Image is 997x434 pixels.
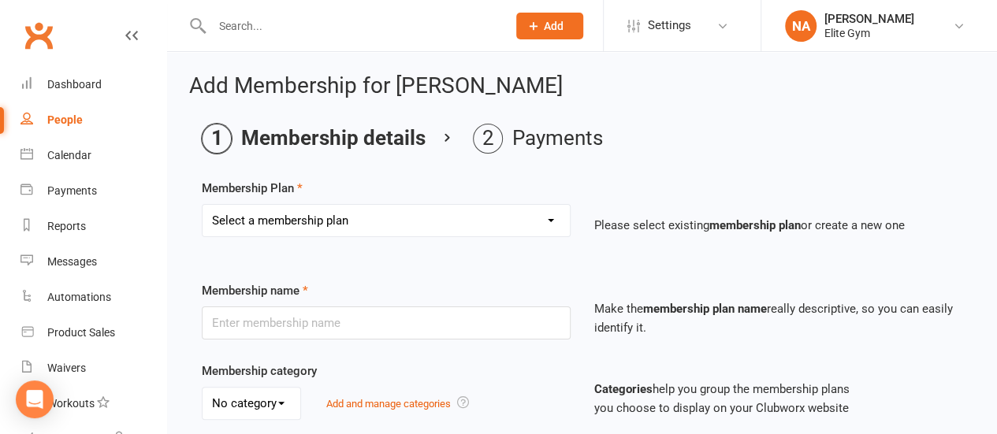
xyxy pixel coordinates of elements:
button: Add [516,13,583,39]
strong: Categories [594,382,653,396]
a: Clubworx [19,16,58,55]
strong: membership plan [709,218,801,232]
a: Product Sales [20,315,166,351]
div: [PERSON_NAME] [824,12,914,26]
li: Payments [473,124,603,154]
div: People [47,113,83,126]
p: Please select existing or create a new one [594,216,963,235]
div: Open Intercom Messenger [16,380,54,418]
h2: Add Membership for [PERSON_NAME] [189,74,975,98]
div: Dashboard [47,78,102,91]
input: Search... [207,15,497,37]
div: NA [785,10,817,42]
strong: membership plan name [643,302,767,316]
div: Reports [47,220,86,232]
a: Automations [20,280,166,315]
a: Add and manage categories [326,398,451,410]
div: Payments [47,184,97,197]
div: Elite Gym [824,26,914,40]
label: Membership category [202,362,317,380]
input: Enter membership name [202,306,571,339]
a: Reports [20,209,166,244]
label: Membership name [202,281,308,300]
a: Payments [20,173,166,209]
a: Workouts [20,386,166,421]
a: Calendar [20,138,166,173]
span: Settings [648,8,691,43]
p: help you group the membership plans you choose to display on your Clubworx website [594,380,963,417]
a: Waivers [20,351,166,386]
div: Automations [47,291,111,303]
a: People [20,102,166,138]
div: Workouts [47,397,95,410]
a: Messages [20,244,166,280]
label: Membership Plan [202,179,303,198]
div: Calendar [47,149,91,161]
div: Messages [47,255,97,268]
span: Add [544,20,564,32]
li: Membership details [202,124,426,154]
div: Waivers [47,362,86,374]
div: Product Sales [47,326,115,339]
p: Make the really descriptive, so you can easily identify it. [594,299,963,337]
a: Dashboard [20,67,166,102]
